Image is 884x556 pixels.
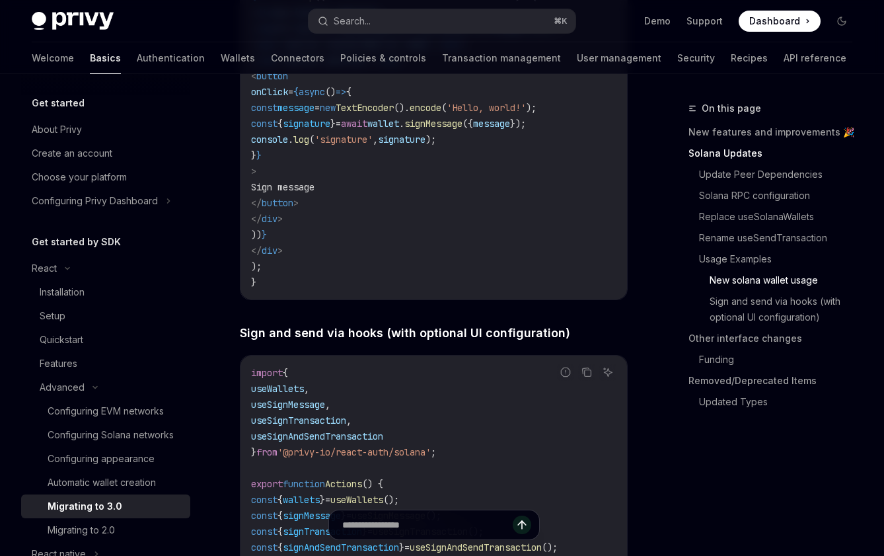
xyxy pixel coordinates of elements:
[48,427,174,443] div: Configuring Solana networks
[336,86,346,98] span: =>
[362,478,383,490] span: () {
[251,245,262,257] span: </
[262,197,293,209] span: button
[262,229,267,241] span: }
[325,86,336,98] span: ()
[262,245,277,257] span: div
[40,332,83,348] div: Quickstart
[251,478,283,490] span: export
[314,102,320,114] span: =
[251,149,256,161] span: }
[251,260,262,272] span: );
[277,213,283,225] span: >
[554,16,568,26] span: ⌘ K
[410,102,441,114] span: encode
[271,42,324,74] a: Connectors
[240,324,570,342] span: Sign and send via hooks (with optional UI configuration)
[513,516,531,534] button: Send message
[341,118,367,130] span: await
[399,118,404,130] span: .
[251,399,325,411] span: useSignMessage
[442,42,561,74] a: Transaction management
[686,15,723,28] a: Support
[251,165,256,177] span: >
[441,102,447,114] span: (
[325,494,330,506] span: =
[262,213,277,225] span: div
[283,118,330,130] span: signature
[21,165,190,189] a: Choose your platform
[283,367,288,379] span: {
[32,169,127,185] div: Choose your platform
[277,446,431,458] span: '@privy-io/react-auth/solana'
[688,122,863,143] a: New features and improvements 🎉
[21,495,190,518] a: Migrating to 3.0
[462,118,473,130] span: ({
[251,367,283,379] span: import
[831,11,852,32] button: Toggle dark mode
[251,70,256,82] span: <
[677,42,715,74] a: Security
[32,95,85,111] h5: Get started
[21,141,190,165] a: Create an account
[578,364,595,381] button: Copy the contents from the code block
[277,102,314,114] span: message
[32,122,82,138] div: About Privy
[21,118,190,141] a: About Privy
[293,134,309,145] span: log
[21,352,190,376] a: Features
[473,118,510,130] span: message
[699,164,863,185] a: Update Peer Dependencies
[557,364,574,381] button: Report incorrect code
[320,494,325,506] span: }
[309,134,314,145] span: (
[749,15,800,28] span: Dashboard
[40,379,85,395] div: Advanced
[40,356,77,372] div: Features
[21,447,190,471] a: Configuring appearance
[277,118,283,130] span: {
[251,446,256,458] span: }
[251,86,288,98] span: onClick
[283,494,320,506] span: wallets
[32,145,112,161] div: Create an account
[40,308,65,324] div: Setup
[346,415,351,426] span: ,
[431,446,436,458] span: ;
[48,451,155,467] div: Configuring appearance
[425,134,436,145] span: );
[21,518,190,542] a: Migrating to 2.0
[699,185,863,206] a: Solana RPC configuration
[48,522,115,538] div: Migrating to 2.0
[288,86,293,98] span: =
[304,383,309,395] span: ,
[251,494,277,506] span: const
[256,149,262,161] span: }
[251,383,304,395] span: useWallets
[277,494,283,506] span: {
[32,12,114,30] img: dark logo
[320,102,336,114] span: new
[21,471,190,495] a: Automatic wallet creation
[784,42,846,74] a: API reference
[577,42,661,74] a: User management
[48,403,164,419] div: Configuring EVM networks
[137,42,205,74] a: Authentication
[256,70,288,82] span: button
[702,100,761,116] span: On this page
[90,42,121,74] a: Basics
[32,260,57,276] div: React
[699,391,863,413] a: Updated Types
[699,249,863,270] a: Usage Examples
[688,328,863,349] a: Other interface changes
[330,118,336,130] span: }
[699,206,863,227] a: Replace useSolanaWallets
[599,364,616,381] button: Ask AI
[251,430,383,442] span: useSignAndSendTransaction
[325,478,362,490] span: Actions
[277,245,283,257] span: >
[293,86,325,98] span: {async
[251,118,277,130] span: const
[40,284,85,300] div: Installation
[283,478,325,490] span: function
